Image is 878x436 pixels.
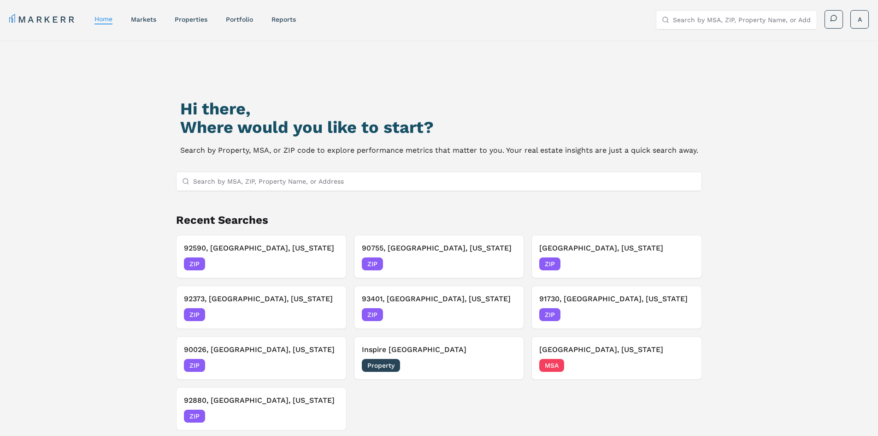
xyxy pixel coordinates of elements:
[539,359,564,372] span: MSA
[184,293,339,305] h3: 92373, [GEOGRAPHIC_DATA], [US_STATE]
[673,361,694,370] span: [DATE]
[362,308,383,321] span: ZIP
[539,243,694,254] h3: [GEOGRAPHIC_DATA], [US_STATE]
[184,257,205,270] span: ZIP
[318,259,339,269] span: [DATE]
[539,344,694,355] h3: [GEOGRAPHIC_DATA], [US_STATE]
[673,310,694,319] span: [DATE]
[362,243,517,254] h3: 90755, [GEOGRAPHIC_DATA], [US_STATE]
[495,310,516,319] span: [DATE]
[184,243,339,254] h3: 92590, [GEOGRAPHIC_DATA], [US_STATE]
[131,16,156,23] a: markets
[184,410,205,423] span: ZIP
[495,259,516,269] span: [DATE]
[318,361,339,370] span: [DATE]
[176,286,347,329] button: 92373, [GEOGRAPHIC_DATA], [US_STATE]ZIP[DATE]
[226,16,253,23] a: Portfolio
[318,412,339,421] span: [DATE]
[176,387,347,430] button: 92880, [GEOGRAPHIC_DATA], [US_STATE]ZIP[DATE]
[362,293,517,305] h3: 93401, [GEOGRAPHIC_DATA], [US_STATE]
[354,336,524,380] button: Inspire [GEOGRAPHIC_DATA]Property[DATE]
[539,308,560,321] span: ZIP
[850,10,869,29] button: A
[858,15,862,24] span: A
[354,286,524,329] button: 93401, [GEOGRAPHIC_DATA], [US_STATE]ZIP[DATE]
[184,395,339,406] h3: 92880, [GEOGRAPHIC_DATA], [US_STATE]
[539,257,560,270] span: ZIP
[184,344,339,355] h3: 90026, [GEOGRAPHIC_DATA], [US_STATE]
[184,308,205,321] span: ZIP
[531,336,702,380] button: [GEOGRAPHIC_DATA], [US_STATE]MSA[DATE]
[176,213,702,227] h2: Recent Searches
[362,257,383,270] span: ZIP
[180,118,698,137] h2: Where would you like to start?
[362,344,517,355] h3: Inspire [GEOGRAPHIC_DATA]
[184,359,205,372] span: ZIP
[673,259,694,269] span: [DATE]
[176,235,347,278] button: 92590, [GEOGRAPHIC_DATA], [US_STATE]ZIP[DATE]
[531,235,702,278] button: [GEOGRAPHIC_DATA], [US_STATE]ZIP[DATE]
[175,16,207,23] a: properties
[180,144,698,157] p: Search by Property, MSA, or ZIP code to explore performance metrics that matter to you. Your real...
[271,16,296,23] a: reports
[362,359,400,372] span: Property
[9,13,76,26] a: MARKERR
[539,293,694,305] h3: 91730, [GEOGRAPHIC_DATA], [US_STATE]
[193,172,696,191] input: Search by MSA, ZIP, Property Name, or Address
[531,286,702,329] button: 91730, [GEOGRAPHIC_DATA], [US_STATE]ZIP[DATE]
[176,336,347,380] button: 90026, [GEOGRAPHIC_DATA], [US_STATE]ZIP[DATE]
[673,11,811,29] input: Search by MSA, ZIP, Property Name, or Address
[495,361,516,370] span: [DATE]
[354,235,524,278] button: 90755, [GEOGRAPHIC_DATA], [US_STATE]ZIP[DATE]
[318,310,339,319] span: [DATE]
[94,15,112,23] a: home
[180,100,698,118] h1: Hi there,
